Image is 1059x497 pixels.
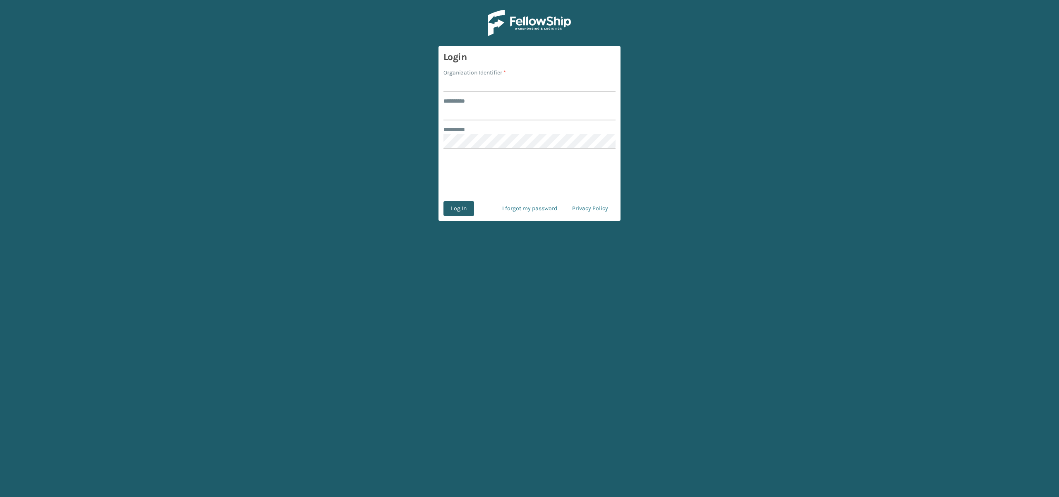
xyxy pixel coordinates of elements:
a: Privacy Policy [565,201,616,216]
a: I forgot my password [495,201,565,216]
h3: Login [443,51,616,63]
label: Organization Identifier [443,68,506,77]
button: Log In [443,201,474,216]
iframe: reCAPTCHA [467,159,592,191]
img: Logo [488,10,571,36]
